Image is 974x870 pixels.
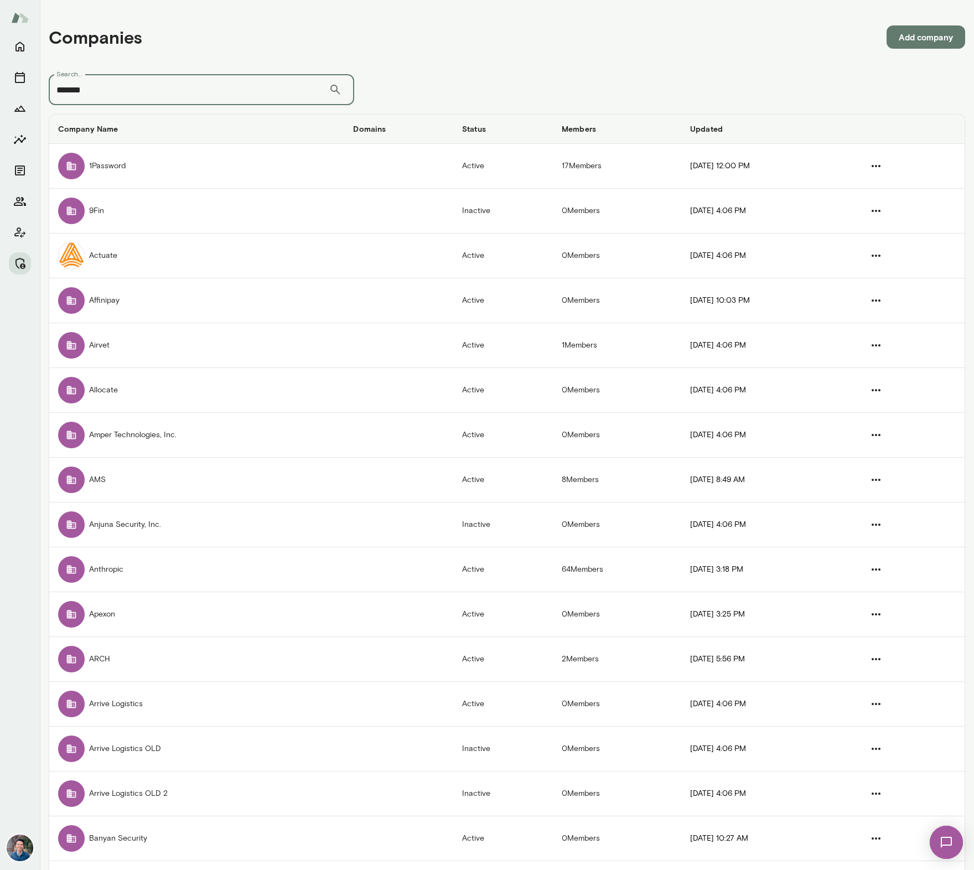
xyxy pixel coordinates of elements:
[553,368,681,413] td: 0 Members
[49,771,344,816] td: Arrive Logistics OLD 2
[453,816,553,861] td: Active
[453,234,553,278] td: Active
[681,144,849,189] td: [DATE] 12:00 PM
[49,816,344,861] td: Banyan Security
[9,190,31,213] button: Members
[11,7,29,28] img: Mento
[453,503,553,547] td: Inactive
[453,323,553,368] td: Active
[49,27,142,48] h4: Companies
[462,123,544,134] h6: Status
[49,278,344,323] td: Affinipay
[49,682,344,727] td: Arrive Logistics
[690,123,841,134] h6: Updated
[453,189,553,234] td: Inactive
[453,592,553,637] td: Active
[49,637,344,682] td: ARCH
[453,682,553,727] td: Active
[453,413,553,458] td: Active
[681,323,849,368] td: [DATE] 4:06 PM
[681,368,849,413] td: [DATE] 4:06 PM
[681,189,849,234] td: [DATE] 4:06 PM
[49,727,344,771] td: Arrive Logistics OLD
[353,123,444,134] h6: Domains
[681,727,849,771] td: [DATE] 4:06 PM
[553,637,681,682] td: 2 Members
[49,503,344,547] td: Anjuna Security, Inc.
[9,97,31,120] button: Growth Plan
[553,323,681,368] td: 1 Members
[49,547,344,592] td: Anthropic
[7,835,33,861] img: Alex Yu
[49,323,344,368] td: Airvet
[453,547,553,592] td: Active
[553,458,681,503] td: 8 Members
[681,503,849,547] td: [DATE] 4:06 PM
[553,816,681,861] td: 0 Members
[681,816,849,861] td: [DATE] 10:27 AM
[553,771,681,816] td: 0 Members
[453,144,553,189] td: Active
[453,278,553,323] td: Active
[553,592,681,637] td: 0 Members
[49,413,344,458] td: Amper Technologies, Inc.
[553,682,681,727] td: 0 Members
[56,69,82,79] label: Search...
[453,637,553,682] td: Active
[553,413,681,458] td: 0 Members
[681,637,849,682] td: [DATE] 5:56 PM
[553,727,681,771] td: 0 Members
[553,189,681,234] td: 0 Members
[9,221,31,244] button: Client app
[9,159,31,182] button: Documents
[58,123,335,134] h6: Company Name
[9,35,31,58] button: Home
[9,66,31,89] button: Sessions
[681,592,849,637] td: [DATE] 3:25 PM
[453,771,553,816] td: Inactive
[681,771,849,816] td: [DATE] 4:06 PM
[681,682,849,727] td: [DATE] 4:06 PM
[681,547,849,592] td: [DATE] 3:18 PM
[553,503,681,547] td: 0 Members
[9,252,31,275] button: Manage
[681,458,849,503] td: [DATE] 8:49 AM
[49,234,344,278] td: Actuate
[49,458,344,503] td: AMS
[553,547,681,592] td: 64 Members
[49,368,344,413] td: Allocate
[453,368,553,413] td: Active
[49,592,344,637] td: Apexon
[681,278,849,323] td: [DATE] 10:03 PM
[9,128,31,151] button: Insights
[553,144,681,189] td: 17 Members
[553,234,681,278] td: 0 Members
[453,727,553,771] td: Inactive
[681,413,849,458] td: [DATE] 4:06 PM
[681,234,849,278] td: [DATE] 4:06 PM
[562,123,672,134] h6: Members
[49,189,344,234] td: 9Fin
[453,458,553,503] td: Active
[553,278,681,323] td: 0 Members
[49,144,344,189] td: 1Password
[887,25,965,49] button: Add company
